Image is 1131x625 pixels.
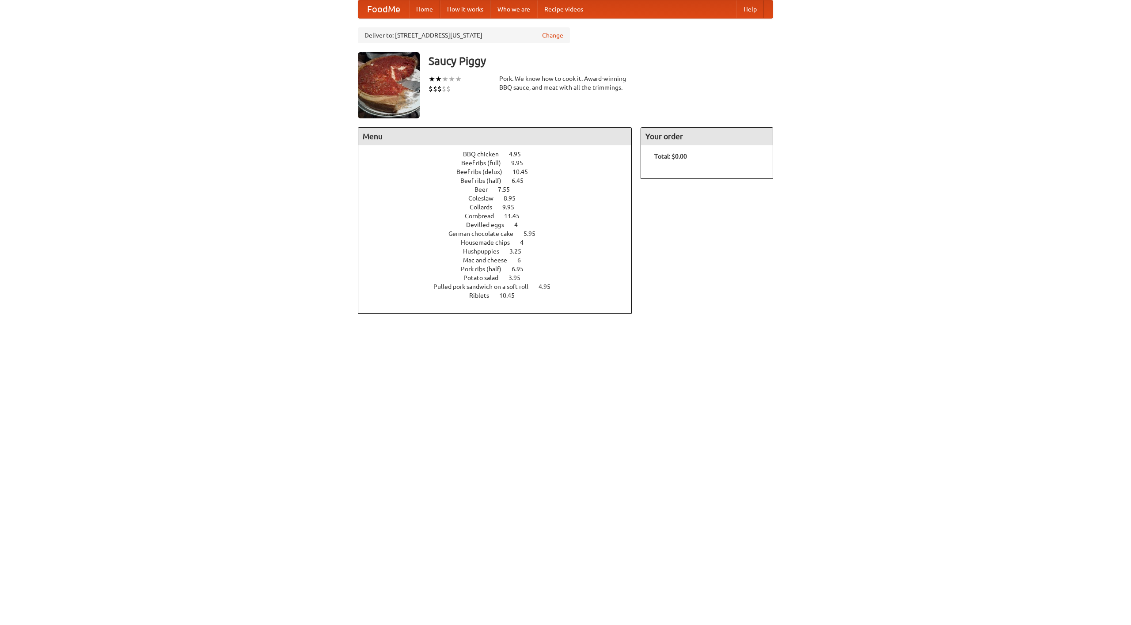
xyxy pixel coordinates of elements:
a: Riblets 10.45 [469,292,531,299]
a: Who we are [490,0,537,18]
a: BBQ chicken 4.95 [463,151,537,158]
a: Beef ribs (full) 9.95 [461,159,539,167]
span: 6.45 [512,177,532,184]
span: Riblets [469,292,498,299]
li: $ [429,84,433,94]
img: angular.jpg [358,52,420,118]
span: Mac and cheese [463,257,516,264]
span: Beef ribs (half) [460,177,510,184]
span: 3.25 [509,248,530,255]
span: 6.95 [512,265,532,273]
li: ★ [442,74,448,84]
li: $ [442,84,446,94]
span: Coleslaw [468,195,502,202]
span: Hushpuppies [463,248,508,255]
span: German chocolate cake [448,230,522,237]
span: 7.55 [498,186,519,193]
span: 4.95 [539,283,559,290]
li: $ [446,84,451,94]
a: FoodMe [358,0,409,18]
a: Change [542,31,563,40]
a: How it works [440,0,490,18]
li: $ [437,84,442,94]
a: Housemade chips 4 [461,239,540,246]
a: Pork ribs (half) 6.95 [461,265,540,273]
a: Coleslaw 8.95 [468,195,532,202]
span: 4 [514,221,527,228]
span: 4 [520,239,532,246]
span: Beer [474,186,497,193]
span: 8.95 [504,195,524,202]
a: Hushpuppies 3.25 [463,248,538,255]
li: $ [433,84,437,94]
span: 3.95 [509,274,529,281]
span: Housemade chips [461,239,519,246]
span: 9.95 [511,159,532,167]
span: Pork ribs (half) [461,265,510,273]
a: Beer 7.55 [474,186,526,193]
a: Beef ribs (half) 6.45 [460,177,540,184]
span: Collards [470,204,501,211]
a: Recipe videos [537,0,590,18]
li: ★ [455,74,462,84]
a: Collards 9.95 [470,204,531,211]
span: 9.95 [502,204,523,211]
span: 11.45 [504,212,528,220]
a: Pulled pork sandwich on a soft roll 4.95 [433,283,567,290]
div: Pork. We know how to cook it. Award-winning BBQ sauce, and meat with all the trimmings. [499,74,632,92]
span: BBQ chicken [463,151,508,158]
a: Beef ribs (delux) 10.45 [456,168,544,175]
span: 10.45 [499,292,524,299]
span: Devilled eggs [466,221,513,228]
span: 6 [517,257,530,264]
span: 4.95 [509,151,530,158]
li: ★ [429,74,435,84]
a: Cornbread 11.45 [465,212,536,220]
li: ★ [448,74,455,84]
li: ★ [435,74,442,84]
a: Devilled eggs 4 [466,221,534,228]
h4: Menu [358,128,631,145]
span: 10.45 [512,168,537,175]
span: Potato salad [463,274,507,281]
b: Total: $0.00 [654,153,687,160]
span: Cornbread [465,212,503,220]
span: Beef ribs (delux) [456,168,511,175]
h3: Saucy Piggy [429,52,773,70]
span: 5.95 [524,230,544,237]
a: German chocolate cake 5.95 [448,230,552,237]
a: Potato salad 3.95 [463,274,537,281]
span: Pulled pork sandwich on a soft roll [433,283,537,290]
a: Mac and cheese 6 [463,257,537,264]
h4: Your order [641,128,773,145]
a: Help [736,0,764,18]
div: Deliver to: [STREET_ADDRESS][US_STATE] [358,27,570,43]
span: Beef ribs (full) [461,159,510,167]
a: Home [409,0,440,18]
